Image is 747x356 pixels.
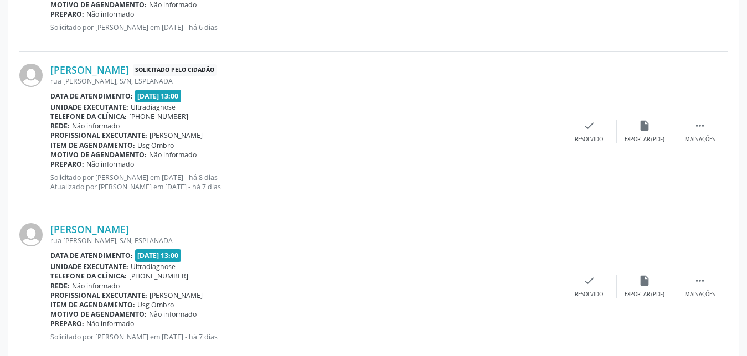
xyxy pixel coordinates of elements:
[50,291,147,300] b: Profissional executante:
[50,173,561,192] p: Solicitado por [PERSON_NAME] em [DATE] - há 8 dias Atualizado por [PERSON_NAME] em [DATE] - há 7 ...
[50,141,135,150] b: Item de agendamento:
[50,223,129,235] a: [PERSON_NAME]
[50,76,561,86] div: rua [PERSON_NAME], S/N, ESPLANADA
[625,291,664,298] div: Exportar (PDF)
[86,159,134,169] span: Não informado
[72,121,120,131] span: Não informado
[149,150,197,159] span: Não informado
[129,271,188,281] span: [PHONE_NUMBER]
[50,102,128,112] b: Unidade executante:
[137,300,174,309] span: Usg Ombro
[72,281,120,291] span: Não informado
[149,309,197,319] span: Não informado
[86,9,134,19] span: Não informado
[50,150,147,159] b: Motivo de agendamento:
[685,136,715,143] div: Mais ações
[50,319,84,328] b: Preparo:
[19,223,43,246] img: img
[685,291,715,298] div: Mais ações
[575,291,603,298] div: Resolvido
[50,9,84,19] b: Preparo:
[50,131,147,140] b: Profissional executante:
[131,102,176,112] span: Ultradiagnose
[50,309,147,319] b: Motivo de agendamento:
[50,281,70,291] b: Rede:
[129,112,188,121] span: [PHONE_NUMBER]
[50,23,561,32] p: Solicitado por [PERSON_NAME] em [DATE] - há 6 dias
[135,90,182,102] span: [DATE] 13:00
[583,120,595,132] i: check
[575,136,603,143] div: Resolvido
[50,236,561,245] div: rua [PERSON_NAME], S/N, ESPLANADA
[694,275,706,287] i: 
[50,271,127,281] b: Telefone da clínica:
[50,300,135,309] b: Item de agendamento:
[135,249,182,262] span: [DATE] 13:00
[625,136,664,143] div: Exportar (PDF)
[50,262,128,271] b: Unidade executante:
[150,291,203,300] span: [PERSON_NAME]
[694,120,706,132] i: 
[50,64,129,76] a: [PERSON_NAME]
[50,112,127,121] b: Telefone da clínica:
[583,275,595,287] i: check
[50,332,561,342] p: Solicitado por [PERSON_NAME] em [DATE] - há 7 dias
[137,141,174,150] span: Usg Ombro
[86,319,134,328] span: Não informado
[150,131,203,140] span: [PERSON_NAME]
[19,64,43,87] img: img
[50,91,133,101] b: Data de atendimento:
[50,159,84,169] b: Preparo:
[131,262,176,271] span: Ultradiagnose
[50,121,70,131] b: Rede:
[638,120,651,132] i: insert_drive_file
[50,251,133,260] b: Data de atendimento:
[638,275,651,287] i: insert_drive_file
[133,64,217,76] span: Solicitado pelo cidadão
